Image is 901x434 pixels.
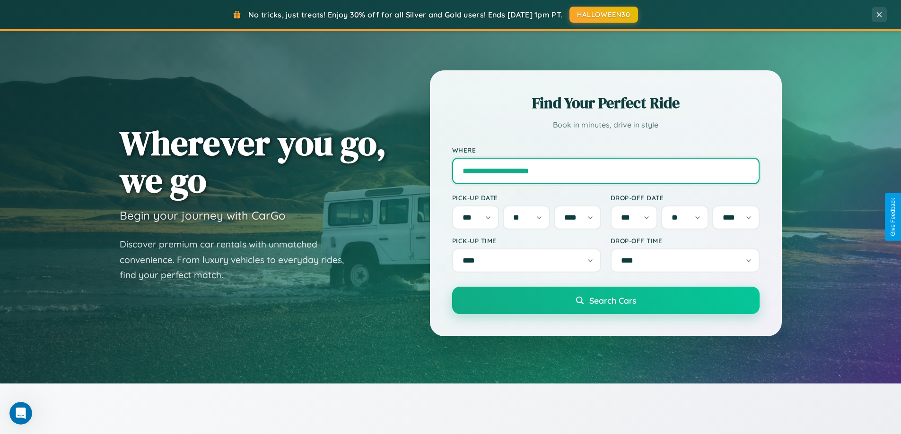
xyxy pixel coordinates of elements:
[452,237,601,245] label: Pick-up Time
[589,295,636,306] span: Search Cars
[890,198,896,236] div: Give Feedback
[120,208,286,222] h3: Begin your journey with CarGo
[611,194,760,202] label: Drop-off Date
[452,118,760,132] p: Book in minutes, drive in style
[569,7,638,23] button: HALLOWEEN30
[248,10,562,19] span: No tricks, just treats! Enjoy 30% off for all Silver and Gold users! Ends [DATE] 1pm PT.
[452,194,601,202] label: Pick-up Date
[120,124,386,199] h1: Wherever you go, we go
[452,287,760,314] button: Search Cars
[452,146,760,154] label: Where
[120,237,356,283] p: Discover premium car rentals with unmatched convenience. From luxury vehicles to everyday rides, ...
[9,402,32,425] iframe: Intercom live chat
[452,93,760,113] h2: Find Your Perfect Ride
[611,237,760,245] label: Drop-off Time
